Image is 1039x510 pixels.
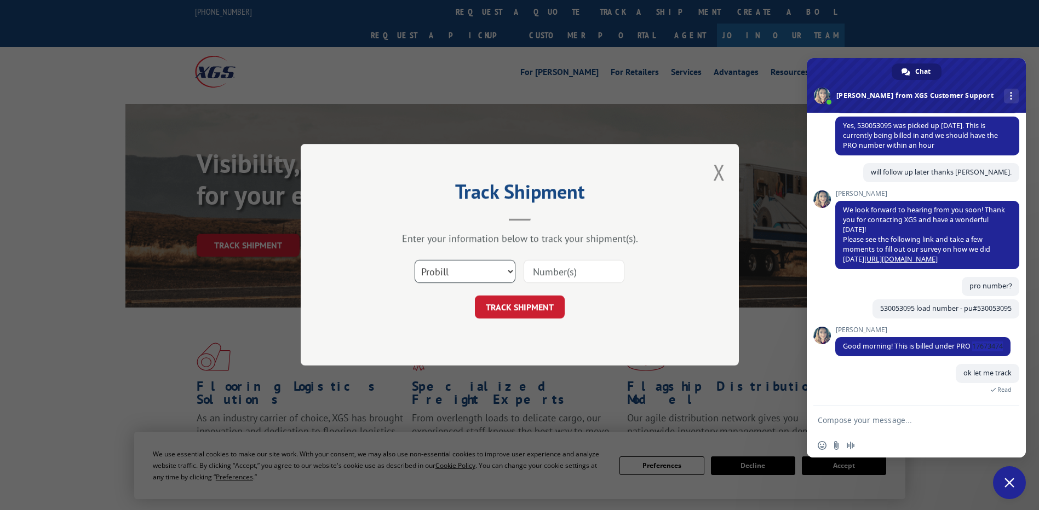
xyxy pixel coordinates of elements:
[475,296,565,319] button: TRACK SHIPMENT
[843,341,1003,351] span: Good morning! This is billed under PRO 17673474
[843,205,1005,264] span: We look forward to hearing from you soon! Thank you for contacting XGS and have a wonderful [DATE...
[835,326,1011,334] span: [PERSON_NAME]
[818,415,991,425] textarea: Compose your message...
[843,121,998,150] span: Yes, 530053095 was picked up [DATE]. This is currently being billed in and we should have the PRO...
[832,441,841,450] span: Send a file
[915,63,931,80] span: Chat
[892,63,942,80] div: Chat
[713,158,725,187] button: Close modal
[969,281,1012,291] span: pro number?
[355,233,684,245] div: Enter your information below to track your shipment(s).
[963,368,1012,378] span: ok let me track
[864,254,938,264] a: [URL][DOMAIN_NAME]
[524,260,624,283] input: Number(s)
[1004,89,1019,103] div: More channels
[997,386,1012,393] span: Read
[835,190,1019,198] span: [PERSON_NAME]
[355,184,684,205] h2: Track Shipment
[871,167,1012,177] span: will follow up later thanks [PERSON_NAME].
[993,466,1026,499] div: Close chat
[818,441,826,450] span: Insert an emoji
[846,441,855,450] span: Audio message
[880,304,1012,313] span: 530053095 load number - pu#530053095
